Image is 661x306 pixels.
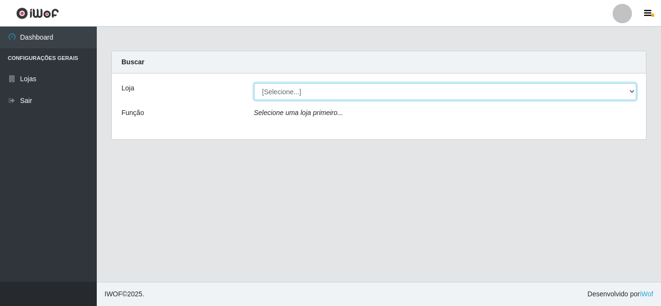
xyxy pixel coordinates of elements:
[105,289,144,299] span: © 2025 .
[121,108,144,118] label: Função
[105,290,122,298] span: IWOF
[254,109,343,117] i: Selecione uma loja primeiro...
[640,290,653,298] a: iWof
[587,289,653,299] span: Desenvolvido por
[16,7,59,19] img: CoreUI Logo
[121,58,144,66] strong: Buscar
[121,83,134,93] label: Loja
